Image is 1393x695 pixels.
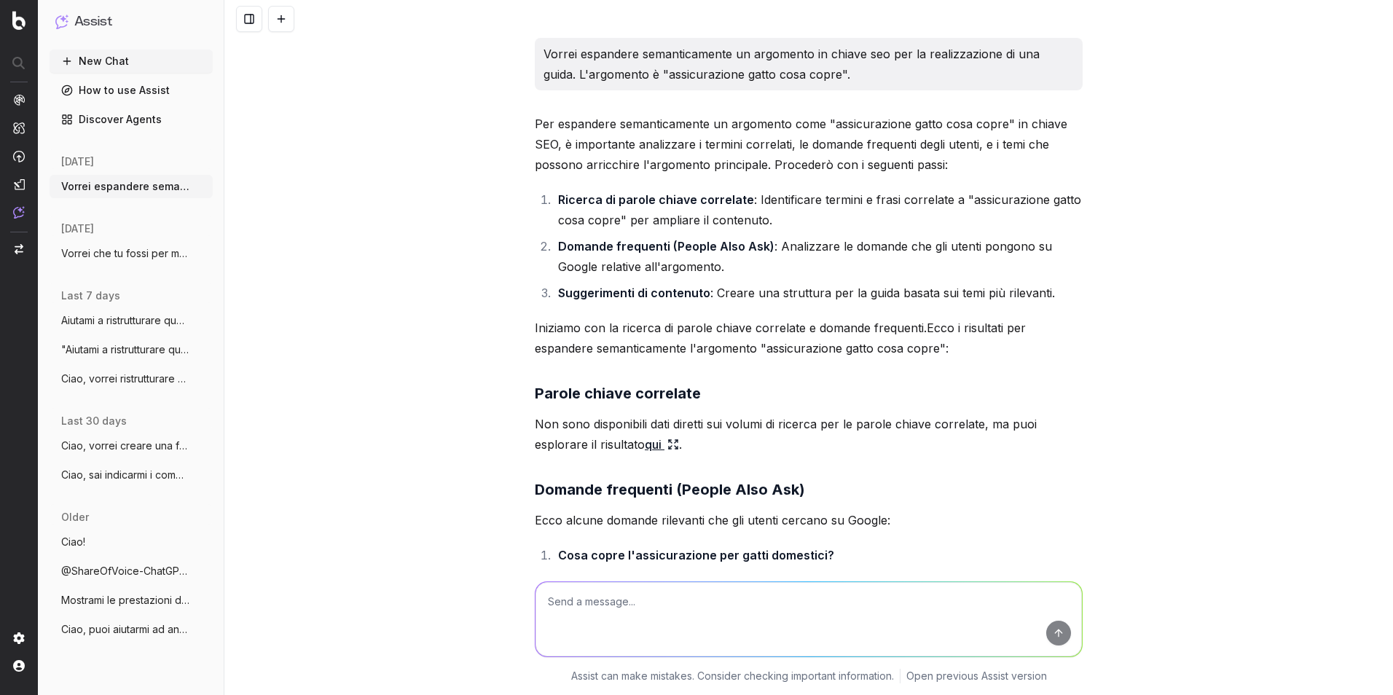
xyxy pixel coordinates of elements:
p: Non sono disponibili dati diretti sui volumi di ricerca per le parole chiave correlate, ma puoi e... [535,414,1083,455]
li: : Identificare termini e frasi correlate a "assicurazione gatto cosa copre" per ampliare il conte... [554,189,1083,230]
p: Assist can make mistakes. Consider checking important information. [571,669,894,683]
button: Ciao, puoi aiutarmi ad analizzare il tem [50,618,213,641]
img: My account [13,660,25,672]
button: Aiutami a ristrutturare questo articolo [50,309,213,332]
button: @ShareOfVoice-ChatGPT riesci a dirmi per [50,559,213,583]
span: Vorrei che tu fossi per me un esperto se [61,246,189,261]
span: Ciao! [61,535,85,549]
span: Ciao, sai indicarmi i competitor di assi [61,468,189,482]
span: last 7 days [61,288,120,303]
strong: Cosa copre l'assicurazione per gatti domestici? [558,548,834,562]
img: Assist [55,15,68,28]
h1: Assist [74,12,112,32]
img: Setting [13,632,25,644]
button: Ciao, vorrei creare una faq su questo ar [50,434,213,458]
img: Assist [13,206,25,219]
img: Analytics [13,94,25,106]
button: Assist [55,12,207,32]
p: Iniziamo con la ricerca di parole chiave correlate e domande frequenti.Ecco i risultati per espan... [535,318,1083,358]
p: Vorrei espandere semanticamente un argomento in chiave seo per la realizzazione di una guida. L'a... [544,44,1074,85]
span: "Aiutami a ristrutturare questo articolo [61,342,189,357]
a: qui [645,434,679,455]
button: New Chat [50,50,213,73]
span: Ciao, puoi aiutarmi ad analizzare il tem [61,622,189,637]
img: Switch project [15,244,23,254]
strong: Suggerimenti di contenuto [558,286,710,300]
span: older [61,510,89,525]
iframe: Intercom live chat [1343,645,1378,680]
span: Mostrami le prestazioni delle parole chi [61,593,189,608]
span: Ciao, vorrei creare una faq su questo ar [61,439,189,453]
img: Intelligence [13,122,25,134]
strong: Domande frequenti (People Also Ask) [535,481,805,498]
button: Ciao, vorrei ristrutturare parte del con [50,367,213,390]
a: Discover Agents [50,108,213,131]
p: Ecco alcune domande rilevanti che gli utenti cercano su Google: [535,510,1083,530]
li: : Creare una struttura per la guida basata sui temi più rilevanti. [554,283,1083,303]
span: [DATE] [61,221,94,236]
strong: Ricerca di parole chiave correlate [558,192,754,207]
button: Mostrami le prestazioni delle parole chi [50,589,213,612]
button: Vorrei espandere semanticamente un argom [50,175,213,198]
img: Activation [13,150,25,162]
span: last 30 days [61,414,127,428]
button: Vorrei che tu fossi per me un esperto se [50,242,213,265]
strong: Domande frequenti (People Also Ask) [558,239,774,254]
img: Botify logo [12,11,25,30]
img: Studio [13,178,25,190]
span: Ciao, vorrei ristrutturare parte del con [61,372,189,386]
button: Ciao! [50,530,213,554]
span: [DATE] [61,154,94,169]
button: Ciao, sai indicarmi i competitor di assi [50,463,213,487]
button: "Aiutami a ristrutturare questo articolo [50,338,213,361]
strong: Parole chiave correlate [535,385,701,402]
li: : Analizzare le domande che gli utenti pongono su Google relative all'argomento. [554,236,1083,277]
span: @ShareOfVoice-ChatGPT riesci a dirmi per [61,564,189,578]
a: How to use Assist [50,79,213,102]
span: Vorrei espandere semanticamente un argom [61,179,189,194]
span: Aiutami a ristrutturare questo articolo [61,313,189,328]
a: Open previous Assist version [906,669,1047,683]
p: Per espandere semanticamente un argomento come "assicurazione gatto cosa copre" in chiave SEO, è ... [535,114,1083,175]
